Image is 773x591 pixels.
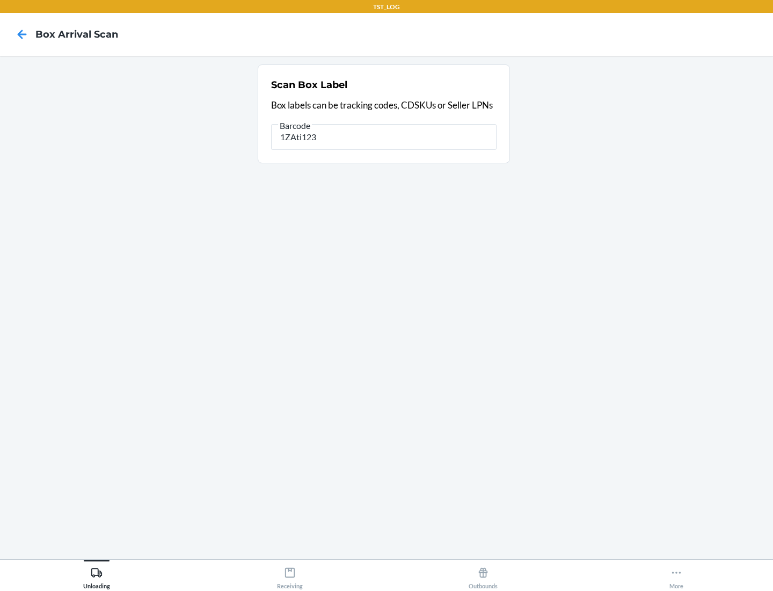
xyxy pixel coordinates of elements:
[193,560,386,589] button: Receiving
[271,78,347,92] h2: Scan Box Label
[35,27,118,41] h4: Box Arrival Scan
[271,124,497,150] input: Barcode
[469,563,498,589] div: Outbounds
[386,560,580,589] button: Outbounds
[669,563,683,589] div: More
[580,560,773,589] button: More
[277,563,303,589] div: Receiving
[83,563,110,589] div: Unloading
[271,98,497,112] p: Box labels can be tracking codes, CDSKUs or Seller LPNs
[278,120,312,131] span: Barcode
[373,2,400,12] p: TST_LOG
